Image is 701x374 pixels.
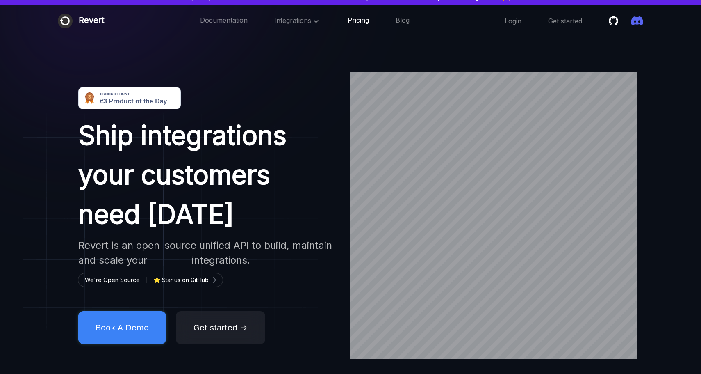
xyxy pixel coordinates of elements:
img: Revert logo [58,14,73,28]
h2: Revert is an open-source unified API to build, maintain and scale your integrations. [78,238,336,268]
img: image [23,113,318,330]
a: Blog [396,16,410,26]
span: Integrations [274,16,321,25]
a: Get started [548,16,582,25]
button: Book A Demo [78,311,166,344]
img: Revert - Open-source unified API to build product integrations | Product Hunt [78,87,181,109]
a: Star revertinc/revert on Github [609,15,621,27]
button: Get started → [176,311,265,344]
div: Revert [79,14,105,28]
a: Documentation [200,16,248,26]
a: ⭐ Star us on GitHub [153,275,215,285]
a: Pricing [348,16,369,26]
h1: Ship integrations your customers need [DATE] [78,116,336,234]
a: Login [505,16,521,25]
